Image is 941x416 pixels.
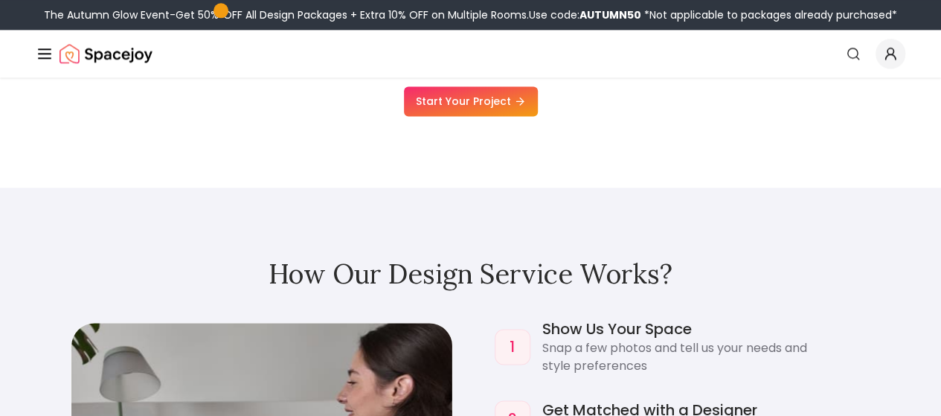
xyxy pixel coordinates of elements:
[510,336,515,357] h4: 1
[542,319,900,339] h4: Show Us Your Space
[60,39,152,68] a: Spacejoy
[542,339,900,375] p: Snap a few photos and tell us your needs and style preferences
[489,313,906,381] div: Show Us Your Space - Snap a few photos and tell us your needs and style preferences
[60,39,152,68] img: Spacejoy Logo
[44,7,897,22] div: The Autumn Glow Event-Get 50% OFF All Design Packages + Extra 10% OFF on Multiple Rooms.
[579,7,641,22] b: AUTUMN50
[36,259,905,289] h2: How Our Design Service Works?
[529,7,641,22] span: Use code:
[641,7,897,22] span: *Not applicable to packages already purchased*
[36,30,905,77] nav: Global
[404,86,538,116] a: Start Your Project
